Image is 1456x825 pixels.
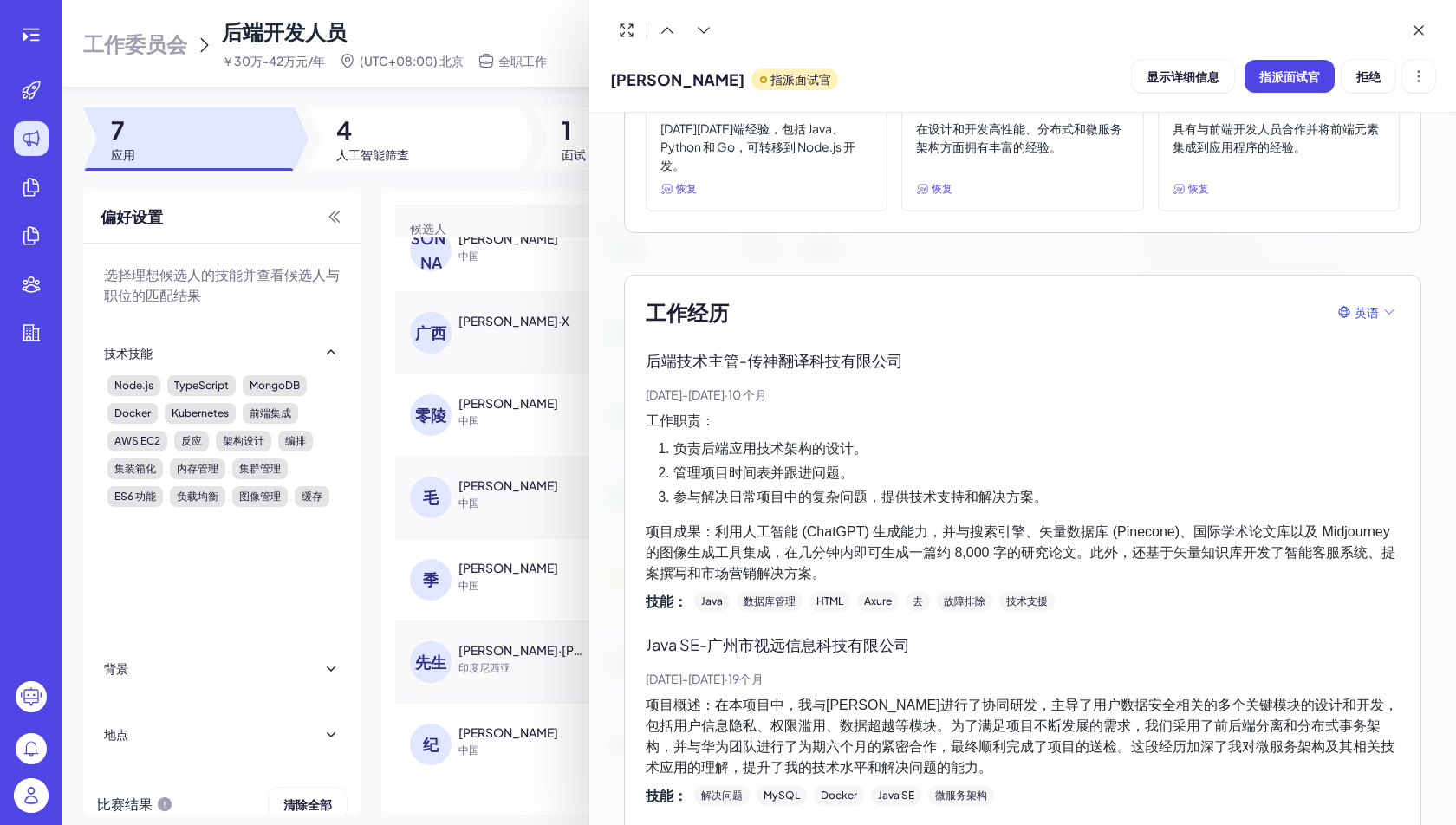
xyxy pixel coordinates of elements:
font: 在设计和开发高性能、分布式和微服务架构方面拥有丰富的经验。 [916,120,1122,154]
font: 工作职责： [646,413,715,428]
button: 拒绝 [1342,60,1395,93]
font: 指派面试官 [1259,68,1320,84]
font: 技能： [646,786,687,804]
font: - [699,634,707,654]
font: 参与解决日常项目中的复杂问题，提供技术支持和解决方案。 [673,490,1048,504]
font: 管理项目时间表并跟进问题。 [673,465,854,480]
font: 恢复 [932,182,952,195]
font: HTML [816,594,843,607]
font: - [682,671,688,686]
font: [DATE] [688,671,725,686]
font: [DATE][DATE]端经验，包括 Java、Python 和 Go，可转移到 Node.js 开发。 [660,120,855,172]
font: Java SE [646,634,699,654]
font: 恢复 [676,182,697,195]
font: Docker [821,789,857,802]
font: - [739,350,747,370]
font: Java SE [878,789,914,802]
font: 数据库管理 [744,594,796,607]
font: Axure [864,594,892,607]
font: 微服务架构 [935,789,987,802]
font: 项目概述：在本项目中，我与[PERSON_NAME]进行了协同研发，主导了用户数据安全相关的多个关键模块的设计和开发，包括用户信息隐私、权限滥用、数据超越等模块。为了满足项目不断发展的需求，我们... [646,698,1398,775]
font: 工作经历 [646,299,729,325]
font: [DATE] [646,387,682,402]
font: 拒绝 [1356,68,1381,84]
font: 19个 [728,671,751,686]
font: 英语 [1355,304,1379,320]
font: 广州市视远信息科技有限公司 [707,634,910,654]
font: MySQL [764,789,800,802]
font: 指派面试官 [770,71,831,87]
font: 项目成果：利用人工智能 (ChatGPT) 生成能力，并与搜索引擎、矢量数据库 (Pinecone)、国际学术论文库以及 Midjourney 的图像生成工具集成，在几分钟内即可生成一篇约 8,... [646,524,1395,581]
font: 恢复 [1188,182,1209,195]
font: Java [701,594,723,607]
font: 技术支援 [1006,594,1048,607]
font: 传神翻译科技有限公司 [747,350,903,370]
font: 月 [755,387,767,402]
font: [DATE] [646,671,682,686]
font: 解决问题 [701,789,743,802]
font: 显示详细信息 [1147,68,1219,84]
font: 后端技术主管 [646,350,739,370]
font: 负责后端应用技术架构的设计。 [673,441,868,456]
font: 去 [913,594,923,607]
font: 月 [751,671,764,686]
font: 故障排除 [944,594,985,607]
font: 10 个 [728,387,755,402]
button: 指派面试官 [1245,60,1335,93]
font: · [725,387,728,402]
button: 显示详细信息 [1132,60,1234,93]
font: [DATE] [688,387,725,402]
font: - [682,387,688,402]
font: 具有与前端开发人员合作并将前端元素集成到应用程序的经验。 [1173,120,1379,154]
font: [PERSON_NAME] [610,69,744,89]
font: · [725,671,728,686]
font: 技能： [646,592,687,610]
